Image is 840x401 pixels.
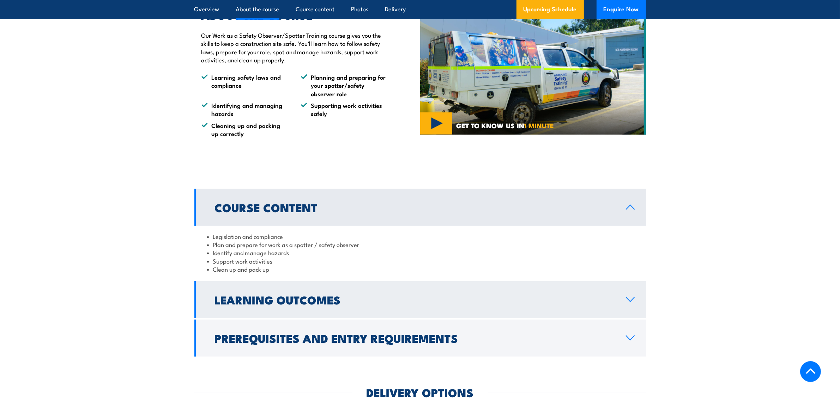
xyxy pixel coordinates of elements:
[201,121,288,138] li: Cleaning up and packing up correctly
[207,240,633,248] li: Plan and prepare for work as a spotter / safety observer
[201,101,288,118] li: Identifying and managing hazards
[301,73,388,98] li: Planning and preparing for your spotter/safety observer role
[201,10,388,20] h2: ABOUT THE COURSE
[301,101,388,118] li: Supporting work activities safely
[194,281,646,318] a: Learning Outcomes
[194,189,646,226] a: Course Content
[194,320,646,357] a: Prerequisites and Entry Requirements
[207,248,633,257] li: Identify and manage hazards
[420,13,646,135] img: Website Video Tile (3)
[201,31,388,64] p: Our Work as a Safety Observer/Spotter Training course gives you the skills to keep a construction...
[207,232,633,240] li: Legislation and compliance
[456,122,554,129] span: GET TO KNOW US IN
[201,73,288,98] li: Learning safety laws and compliance
[524,120,554,130] strong: 1 MINUTE
[207,257,633,265] li: Support work activities
[215,333,615,343] h2: Prerequisites and Entry Requirements
[215,202,615,212] h2: Course Content
[215,295,615,304] h2: Learning Outcomes
[207,265,633,273] li: Clean up and pack up
[367,387,474,397] h2: DELIVERY OPTIONS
